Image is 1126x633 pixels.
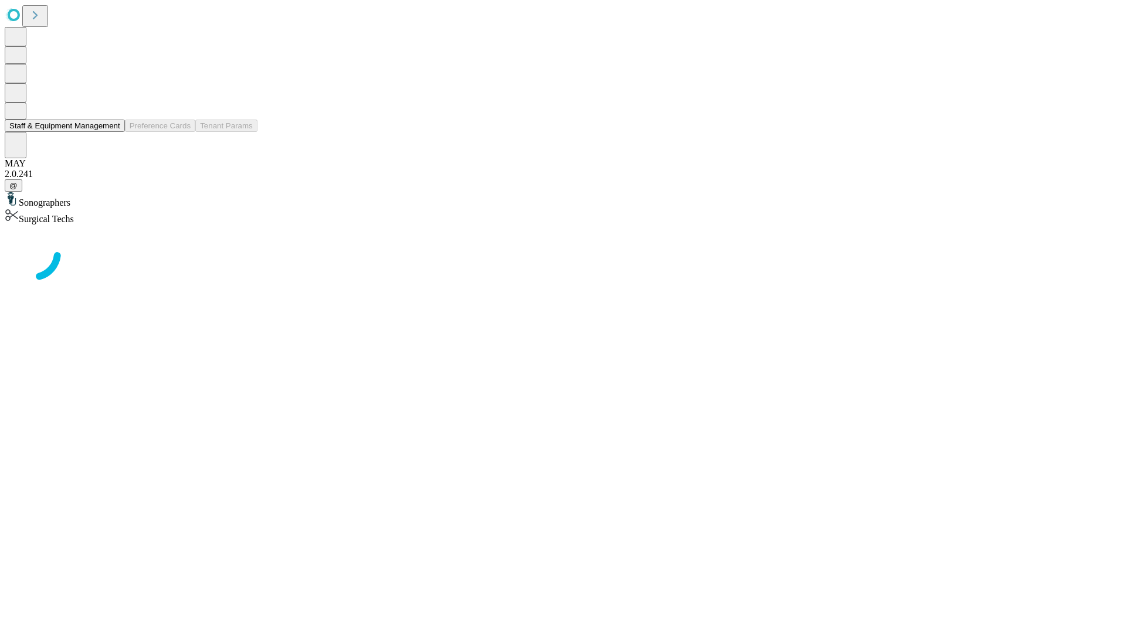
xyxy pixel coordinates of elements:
[5,158,1121,169] div: MAY
[5,169,1121,179] div: 2.0.241
[5,120,125,132] button: Staff & Equipment Management
[5,208,1121,224] div: Surgical Techs
[195,120,257,132] button: Tenant Params
[5,192,1121,208] div: Sonographers
[9,181,18,190] span: @
[125,120,195,132] button: Preference Cards
[5,179,22,192] button: @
